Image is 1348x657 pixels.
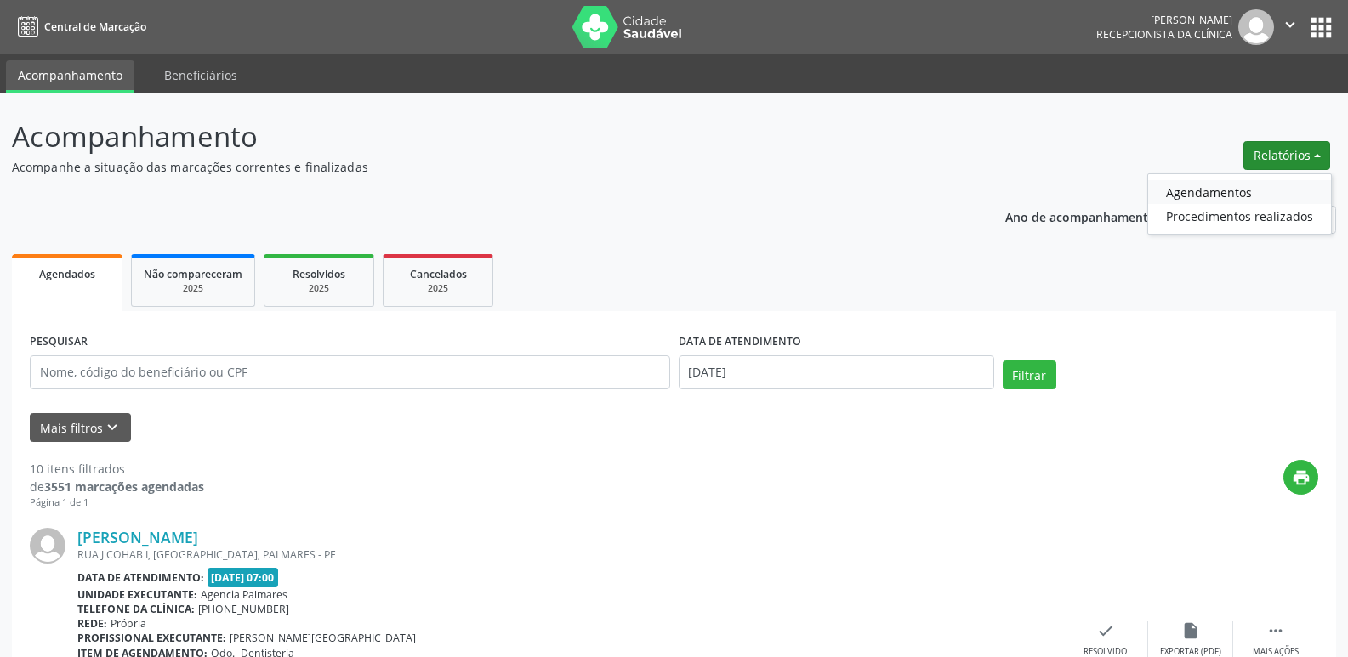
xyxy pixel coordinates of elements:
i:  [1281,15,1300,34]
button: Relatórios [1243,141,1330,170]
input: Selecione um intervalo [679,355,994,389]
span: [PERSON_NAME][GEOGRAPHIC_DATA] [230,631,416,645]
b: Unidade executante: [77,587,197,602]
b: Profissional executante: [77,631,226,645]
div: Página 1 de 1 [30,496,204,510]
a: Beneficiários [152,60,249,90]
div: 2025 [395,282,481,295]
img: img [30,528,65,564]
span: Agencia Palmares [201,587,287,602]
span: Agendados [39,267,95,281]
label: DATA DE ATENDIMENTO [679,329,801,355]
p: Acompanhe a situação das marcações correntes e finalizadas [12,158,939,176]
i: insert_drive_file [1181,621,1200,640]
span: [PHONE_NUMBER] [198,602,289,616]
input: Nome, código do beneficiário ou CPF [30,355,670,389]
div: 2025 [144,282,242,295]
span: Própria [111,616,146,631]
img: img [1238,9,1274,45]
b: Data de atendimento: [77,570,204,585]
span: Não compareceram [144,267,242,281]
div: RUA J COHAB I, [GEOGRAPHIC_DATA], PALMARES - PE [77,547,1063,562]
b: Rede: [77,616,107,631]
span: Cancelados [410,267,467,281]
strong: 3551 marcações agendadas [44,479,204,495]
span: Central de Marcação [44,20,146,34]
a: Agendamentos [1148,180,1331,204]
div: de [30,478,204,496]
span: Resolvidos [293,267,345,281]
p: Acompanhamento [12,116,939,158]
a: Central de Marcação [12,13,146,41]
a: [PERSON_NAME] [77,528,198,547]
b: Telefone da clínica: [77,602,195,616]
p: Ano de acompanhamento [1005,206,1156,227]
i: print [1292,468,1311,487]
i: keyboard_arrow_down [103,418,122,437]
button: Mais filtroskeyboard_arrow_down [30,413,131,443]
ul: Relatórios [1147,173,1332,235]
div: 2025 [276,282,361,295]
i: check [1096,621,1115,640]
button: Filtrar [1003,360,1056,389]
span: Recepcionista da clínica [1096,27,1232,42]
a: Procedimentos realizados [1148,204,1331,228]
button: print [1283,460,1318,495]
i:  [1266,621,1285,640]
button: apps [1306,13,1336,42]
a: Acompanhamento [6,60,134,93]
label: PESQUISAR [30,329,88,355]
span: [DATE] 07:00 [208,568,279,587]
div: [PERSON_NAME] [1096,13,1232,27]
div: 10 itens filtrados [30,460,204,478]
button:  [1274,9,1306,45]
